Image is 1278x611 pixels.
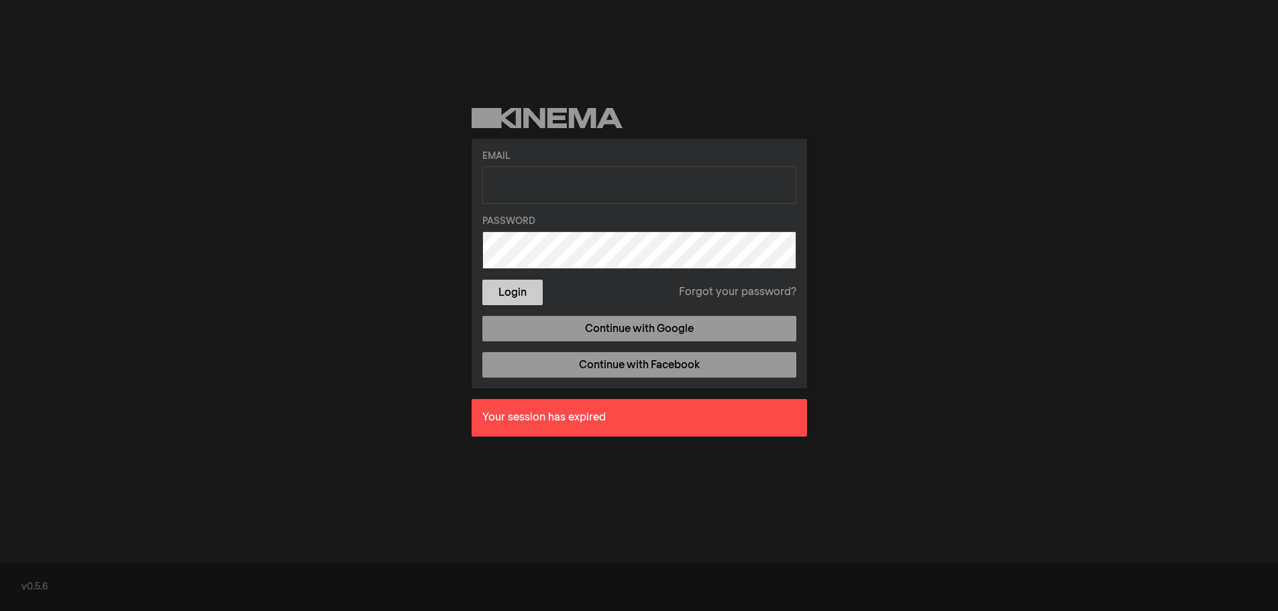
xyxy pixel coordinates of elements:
button: Login [482,280,543,305]
a: Continue with Facebook [482,352,796,378]
div: Your session has expired [472,399,807,437]
label: Password [482,215,796,229]
a: Forgot your password? [679,284,796,300]
a: Continue with Google [482,316,796,341]
div: v0.5.6 [21,580,1257,594]
label: Email [482,150,796,164]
